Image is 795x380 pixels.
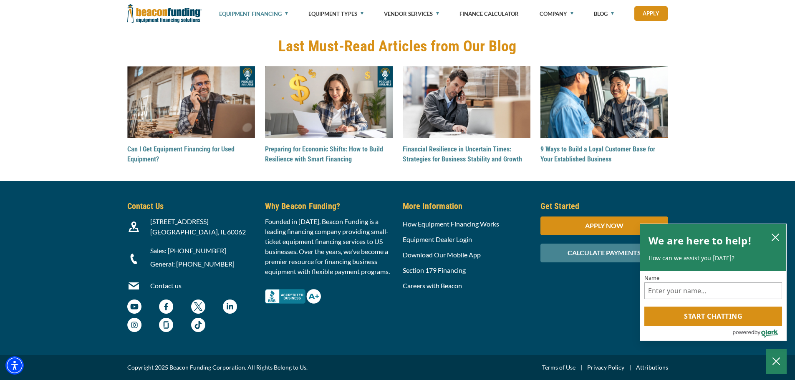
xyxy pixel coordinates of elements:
[636,362,668,372] a: Attributions
[159,322,173,330] a: Beacon Funding Glassdoor - open in a new tab
[403,282,462,289] a: Careers with Beacon
[403,200,530,212] h5: More Information
[403,220,499,228] a: How Equipment Financing Works
[766,349,787,374] button: Close Chatbox
[265,66,393,138] img: Preparing for Economic Shifts: How to Build Resilience with Smart Financing
[127,304,141,312] a: Beacon Funding YouTube Channel - open in a new tab
[634,6,668,21] a: Apply
[732,326,786,340] a: Powered by Olark - open in a new tab
[755,327,760,337] span: by
[587,362,624,372] a: Privacy Policy
[624,362,636,372] span: |
[403,266,466,274] a: Section 179 Financing
[403,235,472,243] a: Equipment Dealer Login
[540,244,668,262] div: CALCULATE PAYMENTS
[127,200,255,212] h5: Contact Us
[265,289,321,304] img: Better Business Bureau Complaint Free A+ Rating
[127,299,141,314] img: Beacon Funding YouTube Channel
[223,304,237,312] a: Beacon Funding LinkedIn - open in a new tab
[265,200,393,212] h5: Why Beacon Funding?
[769,231,782,243] button: close chatbox
[150,259,255,269] p: General: [PHONE_NUMBER]
[403,251,481,259] a: Download Our Mobile App
[129,254,139,264] img: Beacon Funding Phone
[540,66,668,138] img: 9 Ways to Build a Loyal Customer Base for Your Established Business
[127,39,668,54] h2: Last Must-Read Articles from Our Blog
[129,281,139,291] img: Beacon Funding Email Contact Icon
[649,232,752,249] h2: We are here to help!
[191,299,205,314] img: Beacon Funding twitter
[127,322,141,330] a: Beacon Funding Instagram - open in a new tab
[540,249,668,257] a: CALCULATE PAYMENTS
[732,327,754,337] span: powered
[265,145,383,163] a: Preparing for Economic Shifts: How to Build Resilience with Smart Financing
[540,200,668,212] h5: Get Started
[191,322,205,330] a: Beacon Funding TikTok - open in a new tab
[575,362,587,372] span: |
[540,145,655,163] a: 9 Ways to Build a Loyal Customer Base for Your Established Business
[150,217,246,236] span: [STREET_ADDRESS] [GEOGRAPHIC_DATA], IL 60062
[127,145,235,163] a: Can I Get Equipment Financing for Used Equipment?
[265,216,393,277] p: Founded in [DATE], Beacon Funding is a leading financing company providing small-ticket equipment...
[223,299,237,314] img: Beacon Funding LinkedIn
[159,304,173,312] a: Beacon Funding Facebook - open in a new tab
[644,307,782,326] button: Start chatting
[127,318,141,332] img: Beacon Funding Instagram
[644,275,782,281] label: Name
[403,66,530,138] img: Financial Resilience in Uncertain Times: Strategies for Business Stability and Growth
[127,362,308,372] span: Copyright 2025 Beacon Funding Corporation. All Rights Belong to Us.
[542,362,575,372] a: Terms of Use
[127,66,255,138] img: Can I Get Equipment Financing for Used Equipment?
[644,282,782,299] input: Name
[150,246,255,256] p: Sales: [PHONE_NUMBER]
[159,299,173,314] img: Beacon Funding Facebook
[150,282,182,289] a: Contact us
[159,318,173,332] img: Beacon Funding Glassdoor
[540,221,668,229] a: APPLY NOW
[5,356,24,375] div: Accessibility Menu
[191,304,205,312] a: Beacon Funding twitter - open in a new tab
[649,254,778,262] p: How can we assist you [DATE]?
[191,318,205,332] img: Beacon Funding TikTok
[640,224,787,341] div: olark chatbox
[403,145,522,163] a: Financial Resilience in Uncertain Times: Strategies for Business Stability and Growth
[540,216,668,235] div: APPLY NOW
[129,221,139,232] img: Beacon Funding location
[265,287,321,294] a: Better Business Bureau Complaint Free A+ Rating - open in a new tab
